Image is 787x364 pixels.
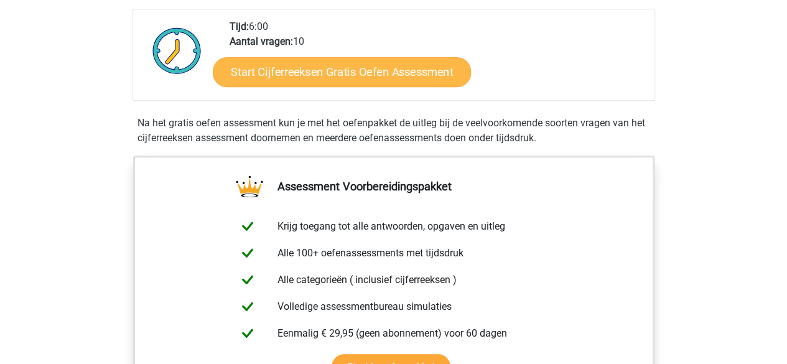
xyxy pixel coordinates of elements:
div: 6:00 10 [220,19,654,100]
b: Tijd: [230,21,249,32]
div: Na het gratis oefen assessment kun je met het oefenpakket de uitleg bij de veelvoorkomende soorte... [133,116,655,146]
b: Aantal vragen: [230,35,293,47]
a: Start Cijferreeksen Gratis Oefen Assessment [213,57,471,86]
img: Klok [146,19,208,82]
